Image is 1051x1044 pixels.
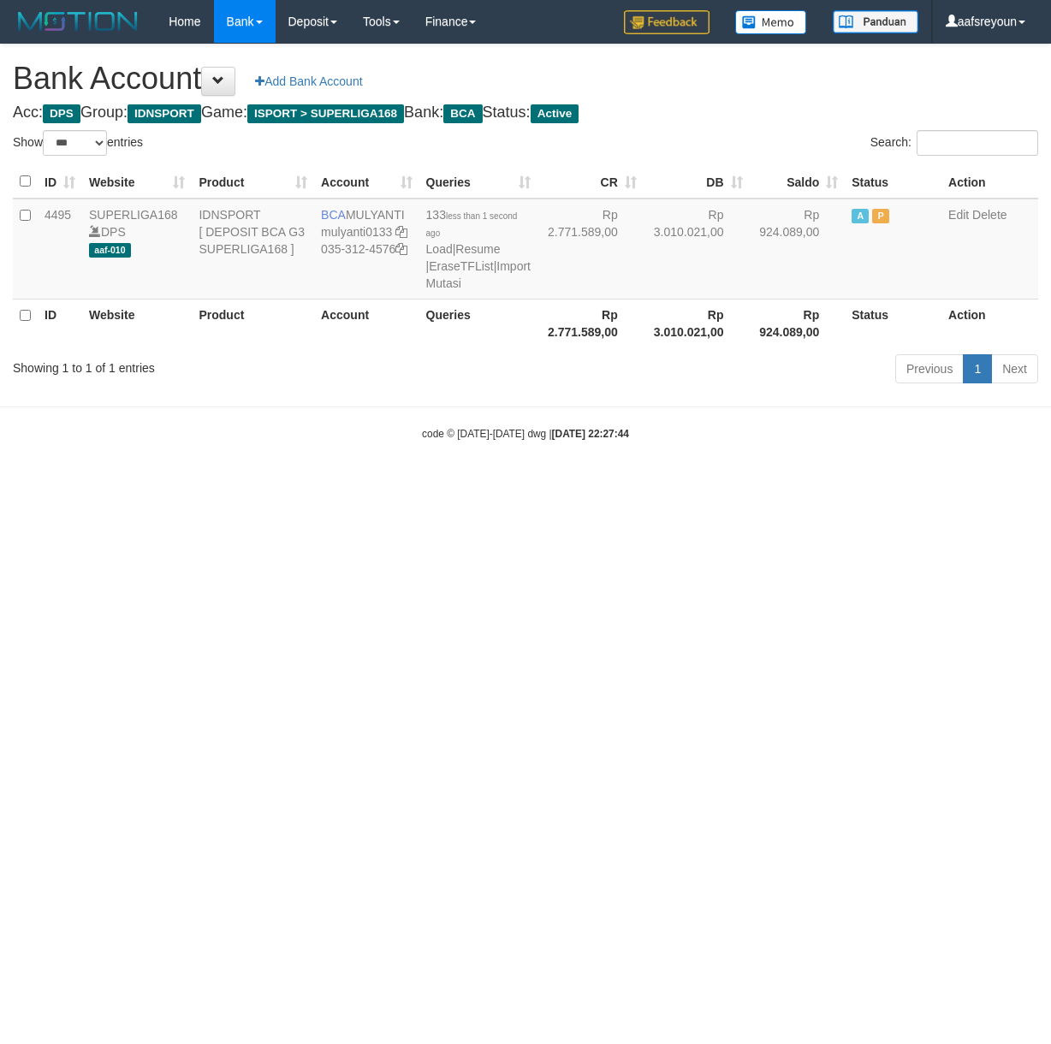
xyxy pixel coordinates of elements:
strong: [DATE] 22:27:44 [552,428,629,440]
a: Copy 0353124576 to clipboard [395,242,407,256]
a: Add Bank Account [244,67,373,96]
td: Rp 2.771.589,00 [537,199,644,300]
img: MOTION_logo.png [13,9,143,34]
td: DPS [82,199,192,300]
a: Next [991,354,1038,383]
a: mulyanti0133 [321,225,392,239]
th: DB: activate to sort column ascending [644,165,750,199]
a: SUPERLIGA168 [89,208,178,222]
span: Paused [872,209,889,223]
a: Copy mulyanti0133 to clipboard [395,225,407,239]
th: Rp 2.771.589,00 [537,299,644,347]
a: EraseTFList [429,259,493,273]
label: Show entries [13,130,143,156]
td: 4495 [38,199,82,300]
a: Resume [455,242,500,256]
a: Import Mutasi [426,259,531,290]
span: Active [531,104,579,123]
h1: Bank Account [13,62,1038,96]
a: 1 [963,354,992,383]
select: Showentries [43,130,107,156]
th: Saldo: activate to sort column ascending [750,165,846,199]
span: BCA [443,104,482,123]
th: CR: activate to sort column ascending [537,165,644,199]
th: Action [941,165,1038,199]
span: | | | [426,208,531,290]
span: BCA [321,208,346,222]
td: Rp 924.089,00 [750,199,846,300]
th: Product [192,299,314,347]
th: Rp 924.089,00 [750,299,846,347]
td: MULYANTI 035-312-4576 [314,199,419,300]
td: Rp 3.010.021,00 [644,199,750,300]
span: ISPORT > SUPERLIGA168 [247,104,404,123]
img: Feedback.jpg [624,10,710,34]
span: less than 1 second ago [426,211,518,238]
a: Delete [972,208,1006,222]
input: Search: [917,130,1038,156]
span: IDNSPORT [128,104,201,123]
span: Active [852,209,869,223]
td: IDNSPORT [ DEPOSIT BCA G3 SUPERLIGA168 ] [192,199,314,300]
a: Load [426,242,453,256]
span: 133 [426,208,518,239]
th: Account: activate to sort column ascending [314,165,419,199]
th: Account [314,299,419,347]
th: Status [845,299,941,347]
a: Previous [895,354,964,383]
img: panduan.png [833,10,918,33]
th: Queries [419,299,537,347]
span: aaf-010 [89,243,131,258]
th: ID: activate to sort column ascending [38,165,82,199]
h4: Acc: Group: Game: Bank: Status: [13,104,1038,122]
th: Website [82,299,192,347]
span: DPS [43,104,80,123]
th: Website: activate to sort column ascending [82,165,192,199]
a: Edit [948,208,969,222]
img: Button%20Memo.svg [735,10,807,34]
th: Queries: activate to sort column ascending [419,165,537,199]
div: Showing 1 to 1 of 1 entries [13,353,425,377]
label: Search: [870,130,1038,156]
small: code © [DATE]-[DATE] dwg | [422,428,629,440]
th: Status [845,165,941,199]
th: Rp 3.010.021,00 [644,299,750,347]
th: Action [941,299,1038,347]
th: ID [38,299,82,347]
th: Product: activate to sort column ascending [192,165,314,199]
